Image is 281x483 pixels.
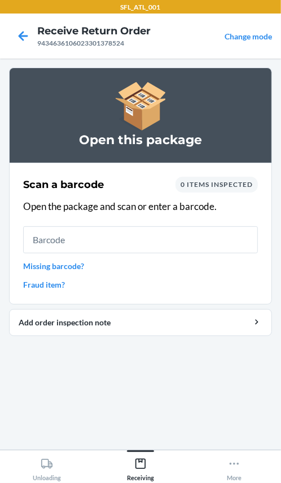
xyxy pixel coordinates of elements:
[23,199,258,214] p: Open the package and scan or enter a barcode.
[23,131,258,149] h3: Open this package
[23,226,258,253] input: Barcode
[37,24,151,38] h4: Receive Return Order
[227,453,242,481] div: More
[9,309,272,336] button: Add order inspection note
[127,453,154,481] div: Receiving
[23,260,258,272] a: Missing barcode?
[37,38,151,48] div: 9434636106023301378524
[121,2,161,12] p: SFL_ATL_001
[187,450,281,481] button: More
[19,316,262,328] div: Add order inspection note
[94,450,187,481] button: Receiving
[181,180,253,189] span: 0 items inspected
[33,453,61,481] div: Unloading
[23,177,104,192] h2: Scan a barcode
[23,279,258,290] a: Fraud item?
[225,32,272,41] a: Change mode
